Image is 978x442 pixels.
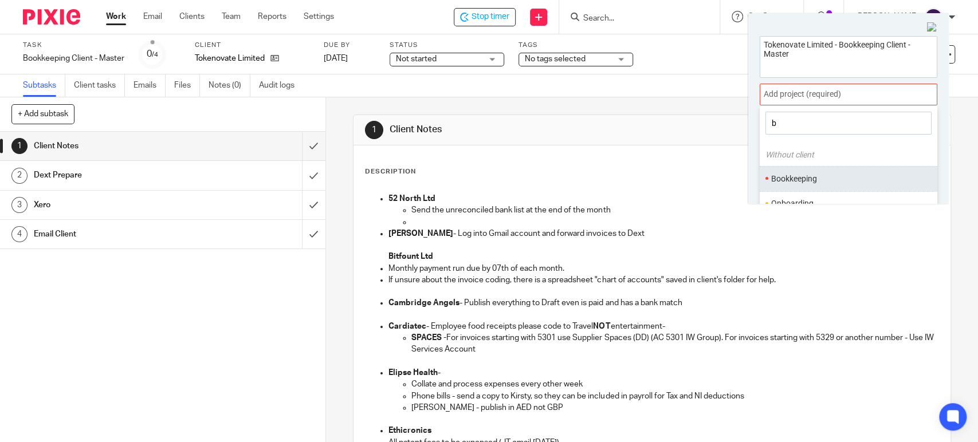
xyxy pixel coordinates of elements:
[195,53,265,64] p: Tokenovate Limited
[388,321,938,332] p: - Employee food receipts please code to Travel entertainment-
[525,55,586,63] span: No tags selected
[582,14,685,24] input: Search
[74,74,125,97] a: Client tasks
[388,369,438,377] strong: Elipse Health
[152,52,158,58] small: /4
[454,8,516,26] div: Tokenovate Limited - Bookkeeping Client - Master
[106,11,126,22] a: Work
[11,138,28,154] div: 1
[388,427,431,435] strong: Ethicronics
[771,173,921,185] li: Bookkeeping
[388,230,453,238] strong: [PERSON_NAME]
[388,228,938,239] p: - Log into Gmail account and forward invoices to Dext
[11,104,74,124] button: + Add subtask
[259,74,303,97] a: Audit logs
[23,74,65,97] a: Subtasks
[921,196,934,211] li: Favorite
[855,11,918,22] p: [PERSON_NAME]
[179,11,205,22] a: Clients
[765,150,814,159] i: Without client
[921,171,934,186] li: Favorite
[390,124,677,136] h1: Client Notes
[388,263,938,274] p: Monthly payment run due by 07th of each month.
[11,197,28,213] div: 3
[34,167,205,184] h1: Dext Prepare
[760,166,937,191] ul: Bookkeeping
[34,137,205,155] h1: Client Notes
[411,334,446,342] strong: SPACES -
[519,41,633,50] label: Tags
[396,55,437,63] span: Not started
[388,322,426,330] strong: Cardiatec
[23,41,124,50] label: Task
[174,74,200,97] a: Files
[760,191,937,216] ul: Onboarding
[388,367,938,378] p: -
[390,41,504,50] label: Status
[388,297,938,309] p: - Publish everything to Draft even is paid and has a bank match
[927,22,937,33] img: Close
[388,252,433,261] strong: Bitfount Ltd
[365,167,416,176] p: Description
[324,54,348,62] span: [DATE]
[593,322,610,330] strong: NOT
[411,204,938,216] p: Send the unreconciled bank list at the end of the month
[388,274,938,286] p: If unsure about the invoice coding, there is a spreadsheet "chart of accounts" saved in client's ...
[388,299,459,307] strong: Cambridge Angels
[411,378,938,390] p: Collate and process expenses every other week
[133,74,166,97] a: Emails
[472,11,509,23] span: Stop timer
[143,11,162,22] a: Email
[258,11,286,22] a: Reports
[11,226,28,242] div: 4
[388,195,435,203] strong: 52 North Ltd
[34,226,205,243] h1: Email Client
[411,332,938,356] p: For invoices starting with 5301 use Supplier Spaces (DD) (AC 5301 IW Group). For invoices startin...
[771,198,921,210] li: Onboarding
[365,121,383,139] div: 1
[324,41,375,50] label: Due by
[11,168,28,184] div: 2
[209,74,250,97] a: Notes (0)
[924,8,942,26] img: svg%3E
[23,9,80,25] img: Pixie
[304,11,334,22] a: Settings
[23,53,124,64] div: Bookkeeping Client - Master
[411,390,938,402] p: Phone bills - send a copy to Kirsty, so they can be included in payroll for Tax and NI deductions
[760,37,937,74] textarea: Tokenovate Limited - Bookkeeping Client - Master
[195,41,309,50] label: Client
[222,11,241,22] a: Team
[411,402,938,413] p: [PERSON_NAME] - publish in AED not GBP
[147,48,158,61] div: 0
[34,196,205,214] h1: Xero
[765,112,932,135] input: Find projects...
